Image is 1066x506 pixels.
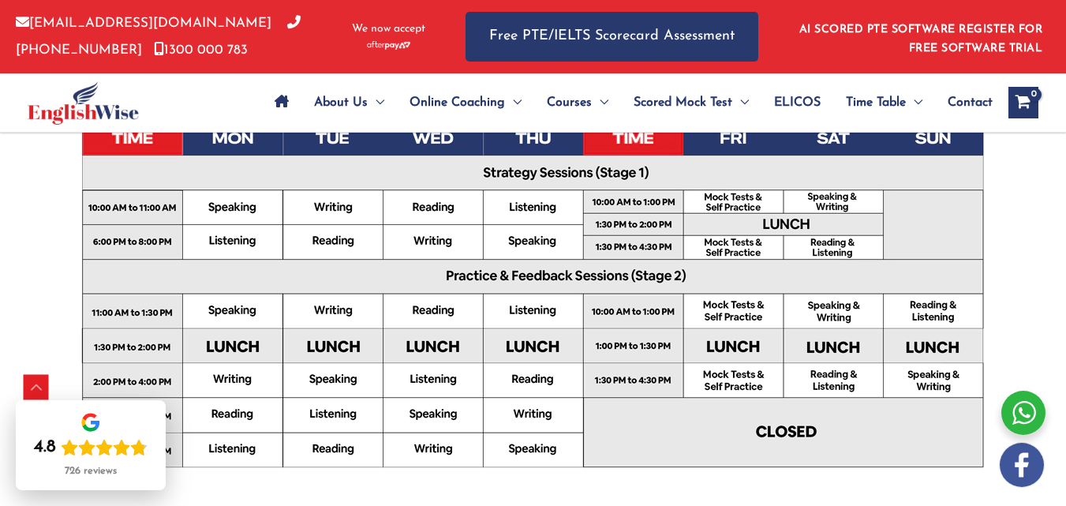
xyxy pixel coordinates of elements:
[262,75,993,130] nav: Site Navigation: Main Menu
[34,437,148,459] div: Rating: 4.8 out of 5
[28,81,139,125] img: cropped-ew-logo
[367,41,410,50] img: Afterpay-Logo
[314,75,368,130] span: About Us
[761,75,833,130] a: ELICOS
[592,75,608,130] span: Menu Toggle
[16,17,301,56] a: [PHONE_NUMBER]
[547,75,592,130] span: Courses
[154,43,248,57] a: 1300 000 783
[621,75,761,130] a: Scored Mock TestMenu Toggle
[65,465,117,478] div: 726 reviews
[410,75,505,130] span: Online Coaching
[774,75,821,130] span: ELICOS
[846,75,906,130] span: Time Table
[466,12,758,62] a: Free PTE/IELTS Scorecard Assessment
[634,75,732,130] span: Scored Mock Test
[16,17,271,30] a: [EMAIL_ADDRESS][DOMAIN_NAME]
[368,75,384,130] span: Menu Toggle
[799,24,1043,54] a: AI SCORED PTE SOFTWARE REGISTER FOR FREE SOFTWARE TRIAL
[948,75,993,130] span: Contact
[397,75,534,130] a: Online CoachingMenu Toggle
[505,75,522,130] span: Menu Toggle
[1000,443,1044,487] img: white-facebook.png
[906,75,922,130] span: Menu Toggle
[935,75,993,130] a: Contact
[790,11,1050,62] aside: Header Widget 1
[1008,87,1038,118] a: View Shopping Cart, empty
[732,75,749,130] span: Menu Toggle
[534,75,621,130] a: CoursesMenu Toggle
[352,21,425,37] span: We now accept
[34,437,56,459] div: 4.8
[301,75,397,130] a: About UsMenu Toggle
[833,75,935,130] a: Time TableMenu Toggle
